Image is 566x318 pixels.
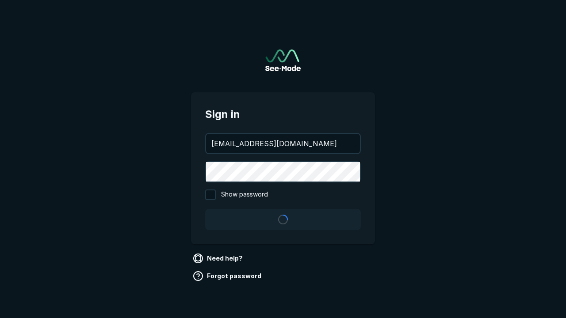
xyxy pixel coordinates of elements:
input: your@email.com [206,134,360,153]
a: Go to sign in [265,49,301,71]
a: Need help? [191,251,246,265]
img: See-Mode Logo [265,49,301,71]
span: Show password [221,189,268,200]
a: Forgot password [191,269,265,283]
span: Sign in [205,106,361,122]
